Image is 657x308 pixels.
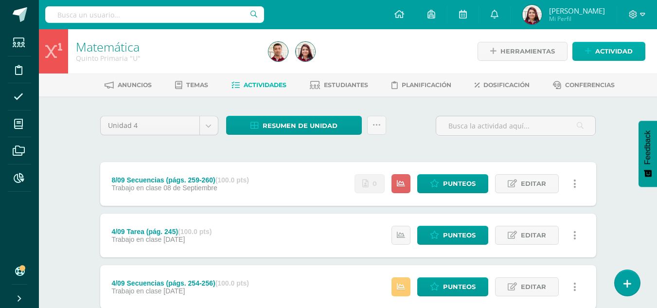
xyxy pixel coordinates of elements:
span: Temas [186,81,208,89]
span: Editar [521,278,546,296]
span: Punteos [443,278,476,296]
strong: (100.0 pts) [215,176,249,184]
span: Dosificación [483,81,530,89]
a: Unidad 4 [101,116,218,135]
a: Temas [175,77,208,93]
button: Feedback - Mostrar encuesta [639,121,657,187]
input: Busca la actividad aquí... [436,116,595,135]
a: No se han realizado entregas [355,174,385,193]
span: 08 de Septiembre [163,184,217,192]
span: Feedback [643,130,652,164]
div: 8/09 Secuencias (págs. 259-260) [111,176,249,184]
div: 4/09 Tarea (pág. 245) [111,228,212,236]
img: bd4157fbfc90b62d33b85294f936aae1.png [268,42,288,61]
span: [PERSON_NAME] [549,6,605,16]
a: Dosificación [475,77,530,93]
span: Resumen de unidad [263,117,337,135]
span: Mi Perfil [549,15,605,23]
a: Punteos [417,277,488,296]
strong: (100.0 pts) [215,279,249,287]
span: Herramientas [500,42,555,60]
a: Actividades [231,77,286,93]
a: Punteos [417,226,488,245]
span: Conferencias [565,81,615,89]
span: Planificación [402,81,451,89]
div: 4/09 Secuencias (págs. 254-256) [111,279,249,287]
a: Actividad [572,42,645,61]
a: Conferencias [553,77,615,93]
span: Editar [521,175,546,193]
a: Anuncios [105,77,152,93]
a: Estudiantes [310,77,368,93]
span: Estudiantes [324,81,368,89]
span: Punteos [443,175,476,193]
input: Busca un usuario... [45,6,264,23]
span: Editar [521,226,546,244]
img: 8a2d8b7078a2d6841caeaa0cd41511da.png [522,5,542,24]
span: Actividad [595,42,633,60]
span: 0 [373,175,377,193]
span: Unidad 4 [108,116,192,135]
h1: Matemática [76,40,257,54]
img: 8a2d8b7078a2d6841caeaa0cd41511da.png [296,42,315,61]
span: Actividades [244,81,286,89]
span: Punteos [443,226,476,244]
a: Resumen de unidad [226,116,362,135]
a: Punteos [417,174,488,193]
span: [DATE] [163,287,185,295]
a: Matemática [76,38,140,55]
span: [DATE] [163,236,185,243]
a: Herramientas [478,42,568,61]
span: Trabajo en clase [111,236,161,243]
strong: (100.0 pts) [178,228,212,236]
span: Trabajo en clase [111,184,161,192]
a: Planificación [391,77,451,93]
span: Trabajo en clase [111,287,161,295]
div: Quinto Primaria 'U' [76,54,257,63]
span: Anuncios [118,81,152,89]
